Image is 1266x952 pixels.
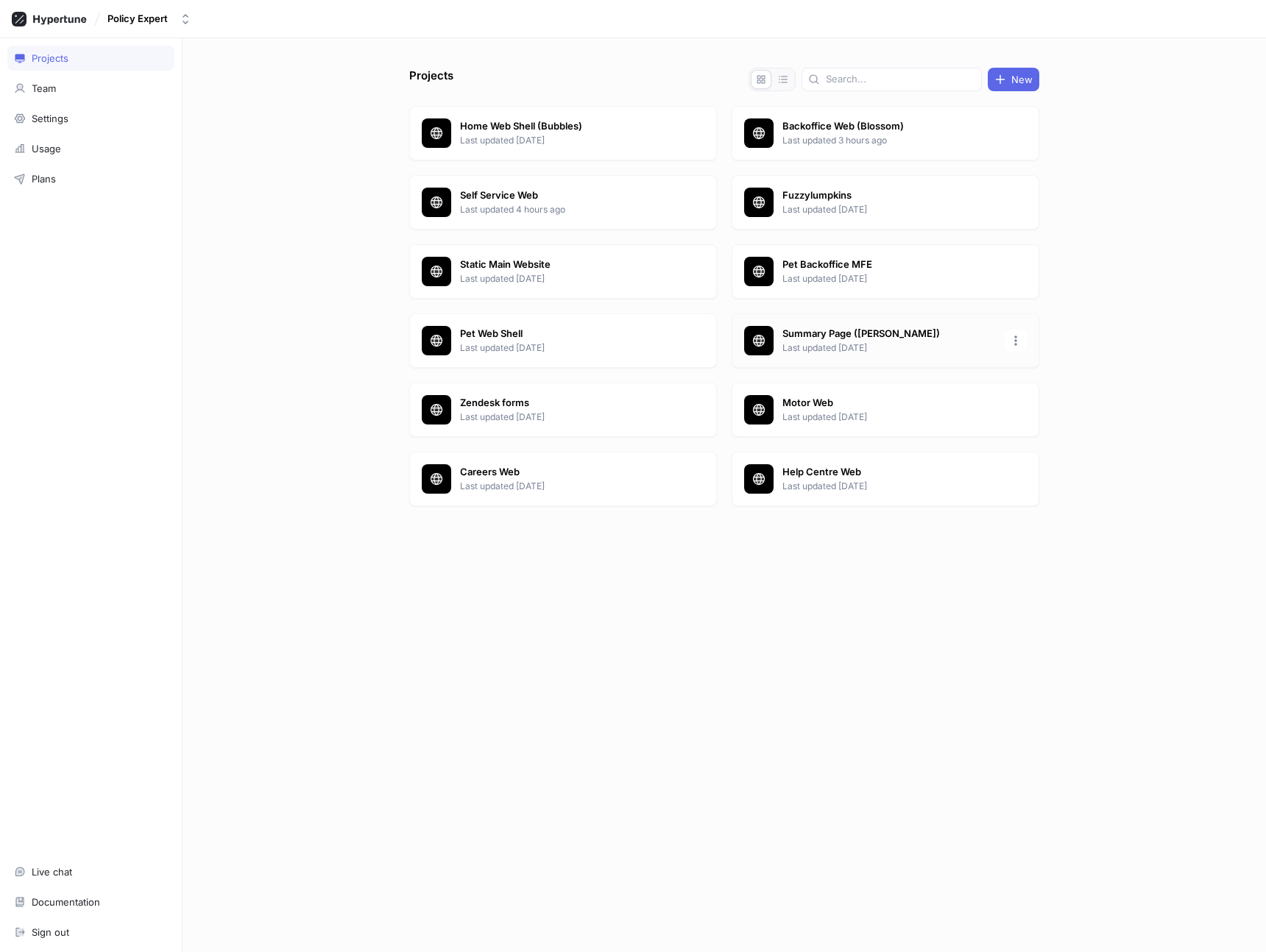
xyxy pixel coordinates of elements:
[460,257,673,272] p: Static Main Website
[782,480,996,493] p: Last updated [DATE]
[782,257,996,272] p: Pet Backoffice MFE
[460,480,673,493] p: Last updated [DATE]
[460,119,673,134] p: Home Web Shell (Bubbles)
[460,188,673,203] p: Self Service Web
[460,134,673,147] p: Last updated [DATE]
[826,72,975,87] input: Search...
[7,76,174,101] a: Team
[782,327,996,341] p: Summary Page ([PERSON_NAME])
[32,52,68,64] div: Projects
[782,203,996,216] p: Last updated [DATE]
[7,46,174,71] a: Projects
[107,13,168,25] div: Policy Expert
[7,166,174,191] a: Plans
[32,926,69,938] div: Sign out
[1011,75,1033,84] span: New
[32,113,68,124] div: Settings
[782,134,996,147] p: Last updated 3 hours ago
[460,465,673,480] p: Careers Web
[782,188,996,203] p: Fuzzylumpkins
[782,341,996,355] p: Last updated [DATE]
[782,272,996,285] p: Last updated [DATE]
[7,889,174,914] a: Documentation
[102,7,197,31] button: Policy Expert
[32,173,56,185] div: Plans
[409,68,453,91] p: Projects
[782,411,996,424] p: Last updated [DATE]
[460,327,673,341] p: Pet Web Shell
[460,341,673,355] p: Last updated [DATE]
[32,82,56,94] div: Team
[782,465,996,480] p: Help Centre Web
[32,143,61,154] div: Usage
[460,411,673,424] p: Last updated [DATE]
[7,106,174,131] a: Settings
[32,866,72,878] div: Live chat
[782,119,996,134] p: Backoffice Web (Blossom)
[460,272,673,285] p: Last updated [DATE]
[460,396,673,411] p: Zendesk forms
[782,396,996,411] p: Motor Web
[460,203,673,216] p: Last updated 4 hours ago
[32,896,100,908] div: Documentation
[7,136,174,161] a: Usage
[988,68,1039,91] button: New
